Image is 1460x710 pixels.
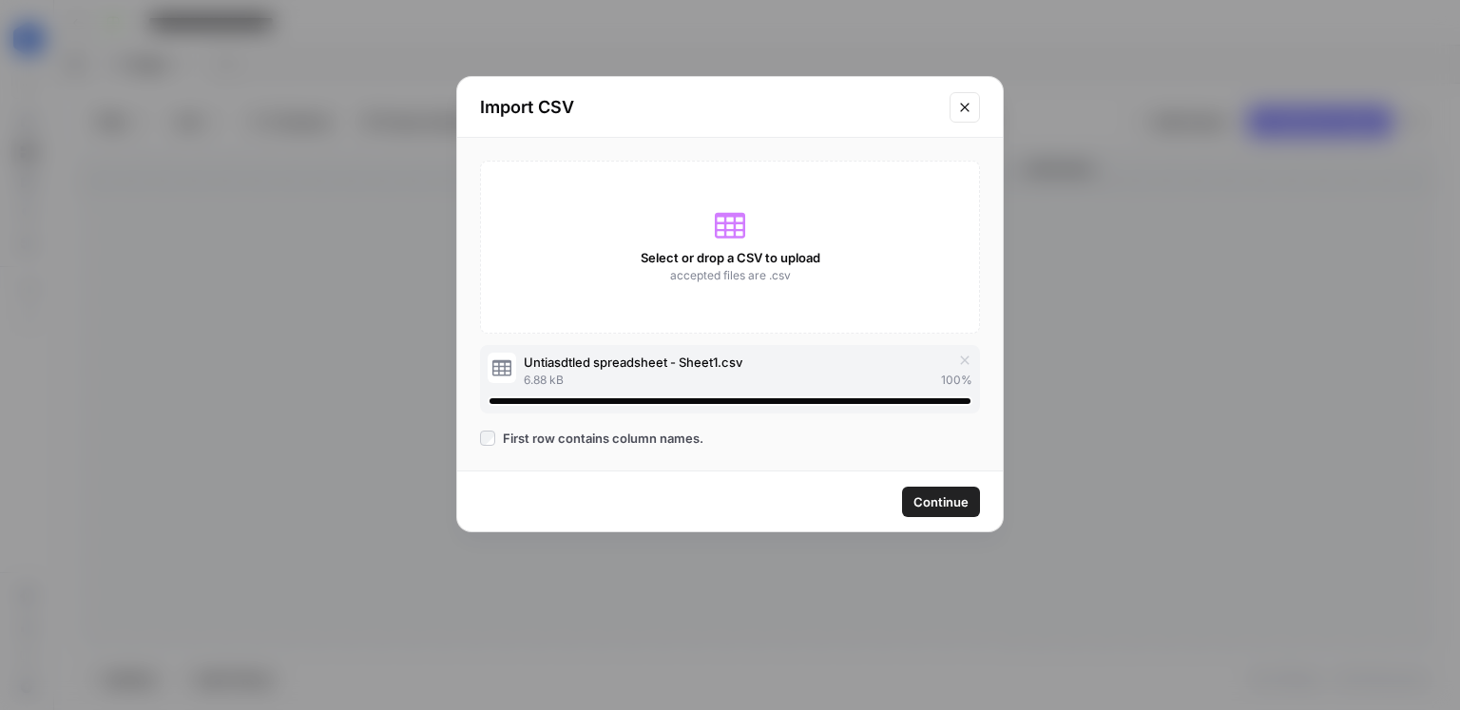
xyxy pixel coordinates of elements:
[950,92,980,123] button: Close modal
[524,372,564,389] span: 6.88 kB
[524,353,742,372] span: Untiasdtled spreadsheet - Sheet1.csv
[503,429,703,448] span: First row contains column names.
[480,431,495,446] input: First row contains column names.
[670,267,791,284] span: accepted files are .csv
[480,94,938,121] h2: Import CSV
[641,248,820,267] span: Select or drop a CSV to upload
[913,492,969,511] span: Continue
[902,487,980,517] button: Continue
[941,372,972,389] span: 100 %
